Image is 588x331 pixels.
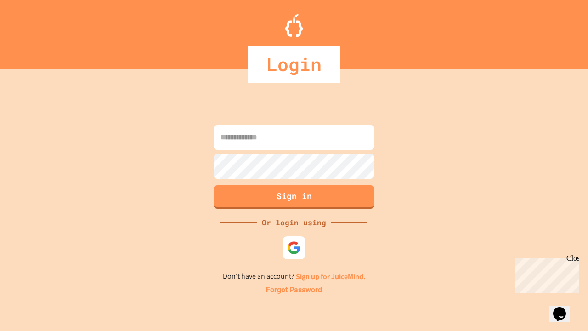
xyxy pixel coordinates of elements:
img: google-icon.svg [287,241,301,255]
button: Sign in [214,185,374,209]
a: Sign up for JuiceMind. [296,272,366,281]
div: Or login using [257,217,331,228]
div: Chat with us now!Close [4,4,63,58]
div: Login [248,46,340,83]
img: Logo.svg [285,14,303,37]
a: Forgot Password [266,285,322,296]
iframe: chat widget [549,294,579,322]
p: Don't have an account? [223,271,366,282]
iframe: chat widget [512,254,579,293]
